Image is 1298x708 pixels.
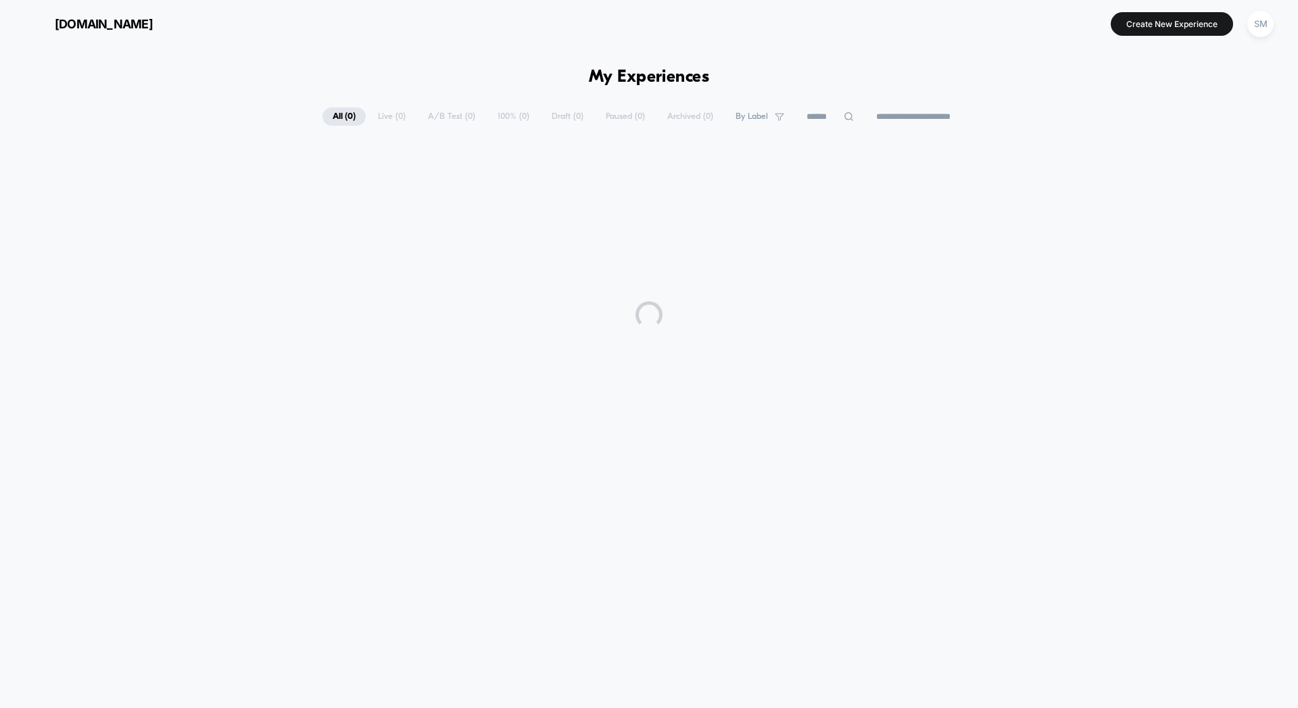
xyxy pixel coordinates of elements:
h1: My Experiences [589,68,710,87]
span: All ( 0 ) [322,107,366,126]
div: SM [1247,11,1274,37]
button: [DOMAIN_NAME] [20,13,157,34]
button: Create New Experience [1111,12,1233,36]
span: [DOMAIN_NAME] [55,17,153,31]
span: By Label [736,111,768,122]
button: SM [1243,10,1278,38]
